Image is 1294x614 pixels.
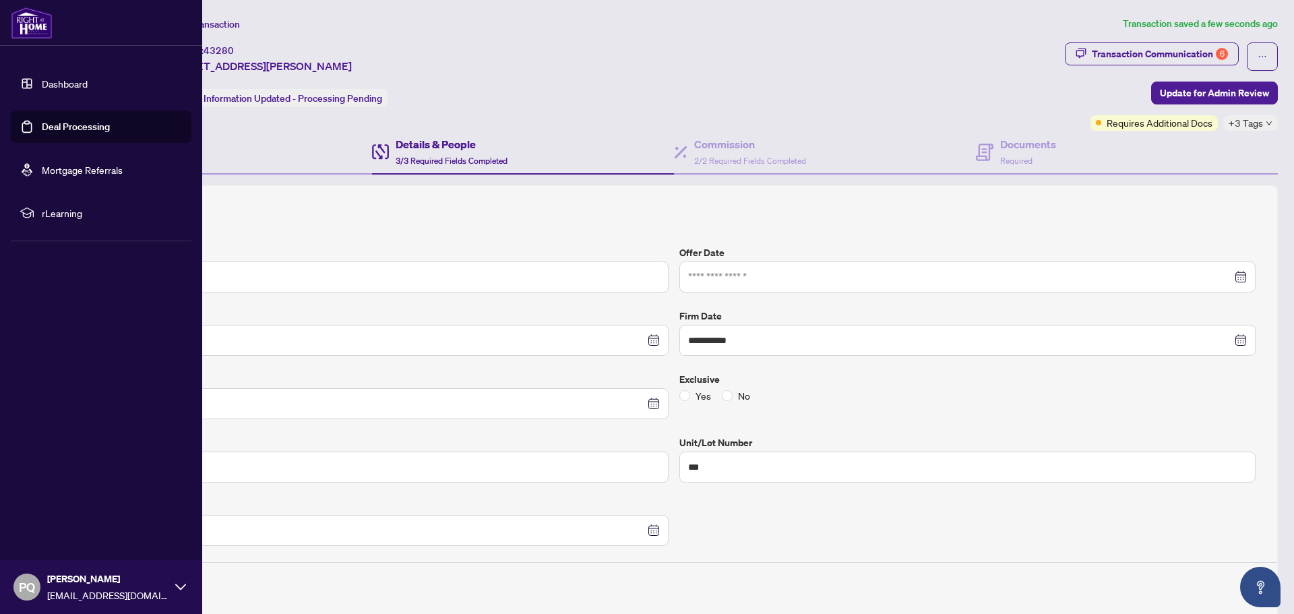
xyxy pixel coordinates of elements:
[92,499,669,514] label: Mutual Release Date
[1266,120,1272,127] span: down
[733,388,756,403] span: No
[92,208,1256,229] h2: Trade Details
[1151,82,1278,104] button: Update for Admin Review
[92,372,669,387] label: Conditional Date
[168,18,240,30] span: View Transaction
[92,245,669,260] label: Sold Price
[11,7,53,39] img: logo
[167,89,388,107] div: Status:
[679,309,1256,324] label: Firm Date
[204,92,382,104] span: Information Updated - Processing Pending
[1107,115,1212,130] span: Requires Additional Docs
[679,372,1256,387] label: Exclusive
[396,136,507,152] h4: Details & People
[92,309,669,324] label: Closing Date
[1123,16,1278,32] article: Transaction saved a few seconds ago
[690,388,716,403] span: Yes
[42,164,123,176] a: Mortgage Referrals
[1000,136,1056,152] h4: Documents
[47,572,168,586] span: [PERSON_NAME]
[1160,82,1269,104] span: Update for Admin Review
[1065,42,1239,65] button: Transaction Communication6
[1092,43,1228,65] div: Transaction Communication
[1216,48,1228,60] div: 6
[42,121,110,133] a: Deal Processing
[1229,115,1263,131] span: +3 Tags
[42,78,88,90] a: Dashboard
[1240,567,1281,607] button: Open asap
[92,435,669,450] label: Number of offers
[47,588,168,603] span: [EMAIL_ADDRESS][DOMAIN_NAME]
[679,435,1256,450] label: Unit/Lot Number
[1258,52,1267,61] span: ellipsis
[42,206,182,220] span: rLearning
[204,44,234,57] span: 43280
[694,156,806,166] span: 2/2 Required Fields Completed
[19,578,35,596] span: PQ
[92,574,1256,590] h4: Deposit
[396,156,507,166] span: 3/3 Required Fields Completed
[1000,156,1033,166] span: Required
[694,136,806,152] h4: Commission
[167,58,352,74] span: [STREET_ADDRESS][PERSON_NAME]
[679,245,1256,260] label: Offer Date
